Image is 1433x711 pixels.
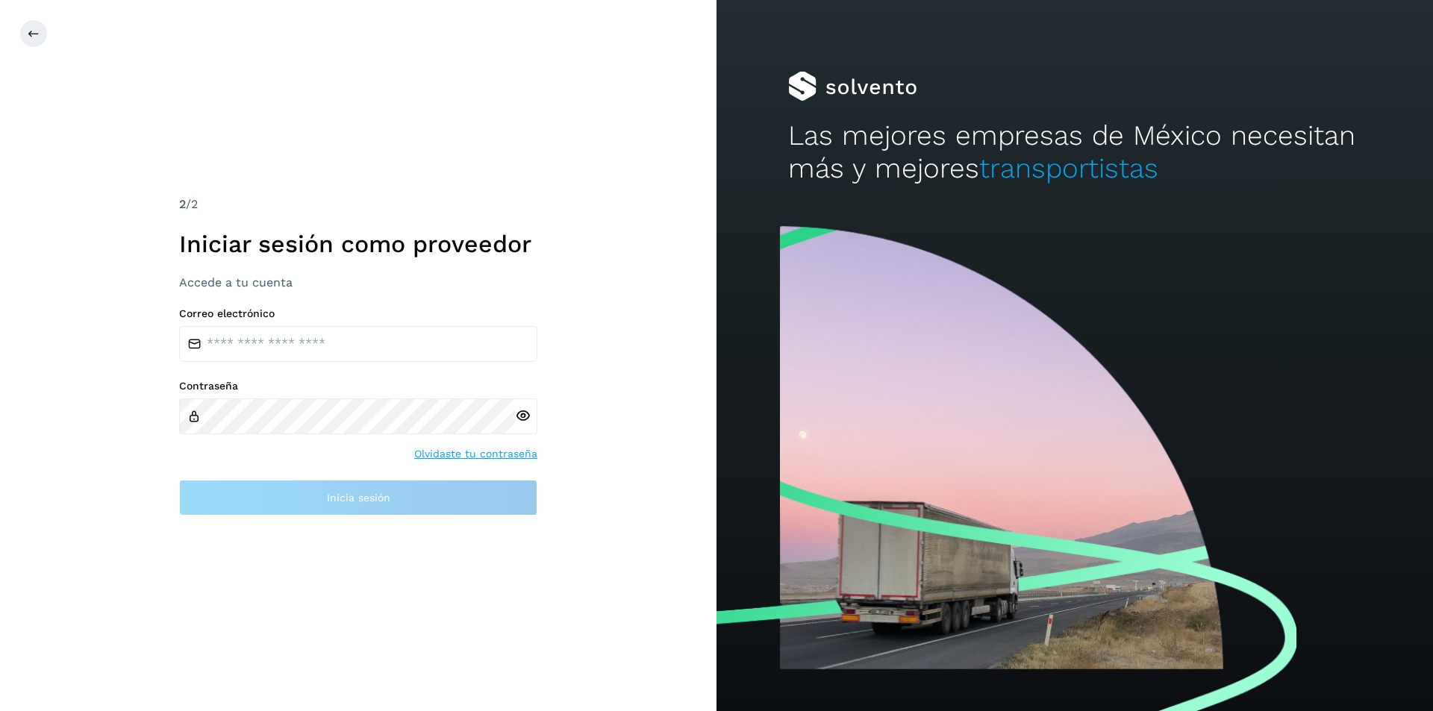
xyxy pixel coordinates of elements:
[179,275,537,289] h3: Accede a tu cuenta
[788,119,1361,186] h2: Las mejores empresas de México necesitan más y mejores
[179,380,537,392] label: Contraseña
[179,230,537,258] h1: Iniciar sesión como proveedor
[179,307,537,320] label: Correo electrónico
[327,492,390,503] span: Inicia sesión
[179,195,537,213] div: /2
[979,152,1158,184] span: transportistas
[179,480,537,516] button: Inicia sesión
[414,446,537,462] a: Olvidaste tu contraseña
[179,197,186,211] span: 2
